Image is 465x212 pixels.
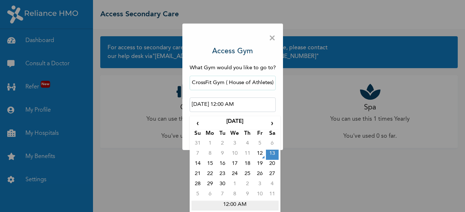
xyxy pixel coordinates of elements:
td: 25 [241,170,254,180]
td: 7 [191,150,204,160]
td: 11 [241,150,254,160]
td: 12:00 AM [191,200,279,211]
td: 10 [254,190,266,200]
td: 5 [254,140,266,150]
input: When would you like to go? [190,97,276,112]
td: 27 [266,170,278,180]
td: 15 [204,160,216,170]
th: Fr [254,129,266,140]
td: 3 [229,140,241,150]
td: 6 [204,190,216,200]
td: 20 [266,160,278,170]
th: [DATE] [204,118,266,129]
td: 5 [191,190,204,200]
td: 8 [204,150,216,160]
td: 23 [216,170,229,180]
td: 28 [191,180,204,190]
td: 14 [191,160,204,170]
td: 2 [241,180,254,190]
td: 9 [241,190,254,200]
td: 1 [204,140,216,150]
th: Th [241,129,254,140]
td: 4 [241,140,254,150]
span: › [266,118,278,129]
td: 3 [254,180,266,190]
td: 24 [229,170,241,180]
td: 4 [266,180,278,190]
th: Su [191,129,204,140]
th: Tu [216,129,229,140]
h3: Access Gym [212,46,253,57]
td: 19 [254,160,266,170]
td: 29 [204,180,216,190]
td: 2 [216,140,229,150]
td: 9 [216,150,229,160]
input: Search by name or address [190,76,276,90]
span: What Gym would you like to go to? [190,65,276,71]
th: Sa [266,129,278,140]
td: 18 [241,160,254,170]
span: ‹ [191,118,204,129]
span: × [269,31,276,46]
td: 16 [216,160,229,170]
th: Mo [204,129,216,140]
td: 17 [229,160,241,170]
td: 12 [254,150,266,160]
td: 22 [204,170,216,180]
td: 26 [254,170,266,180]
td: 13 [266,150,278,160]
td: 6 [266,140,278,150]
td: 11 [266,190,278,200]
td: 21 [191,170,204,180]
th: We [229,129,241,140]
td: 1 [229,180,241,190]
td: 7 [216,190,229,200]
td: 8 [229,190,241,200]
td: 30 [216,180,229,190]
td: 31 [191,140,204,150]
td: 10 [229,150,241,160]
